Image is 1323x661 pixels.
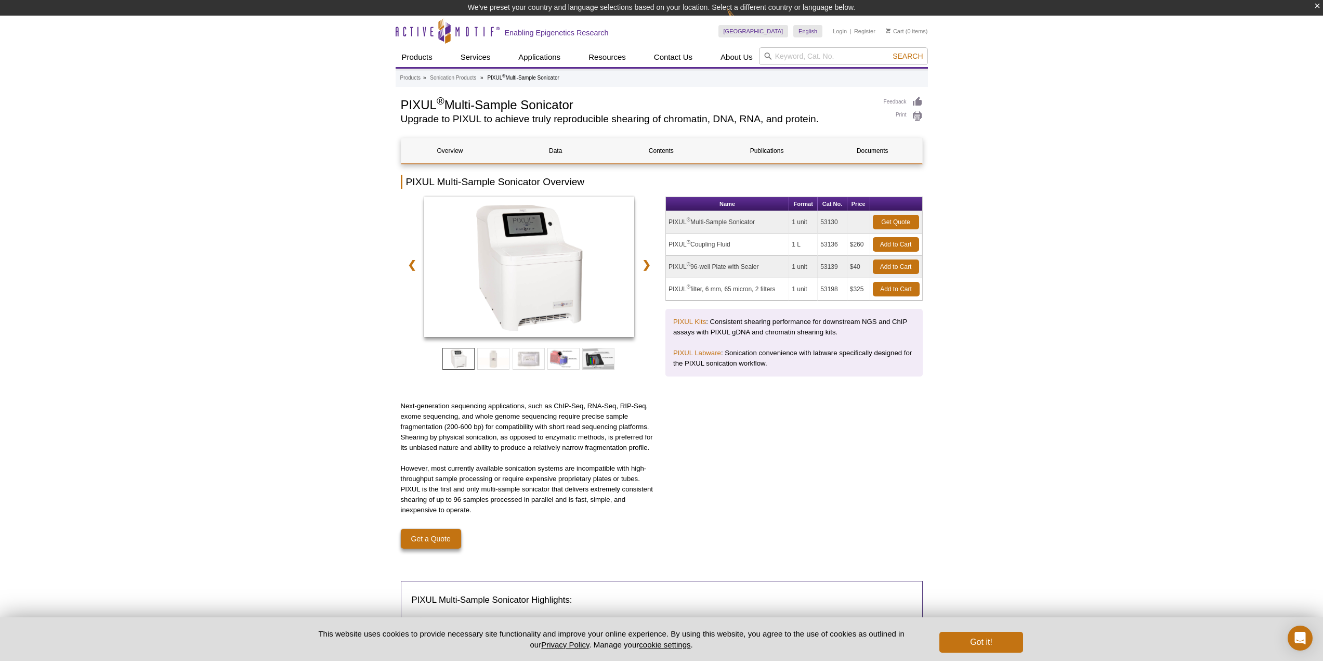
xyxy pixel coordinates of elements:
[759,47,928,65] input: Keyword, Cat. No.
[666,197,789,211] th: Name
[430,73,476,83] a: Sonication Products
[727,8,754,32] img: Change Here
[541,640,589,649] a: Privacy Policy
[847,278,870,301] td: $325
[502,73,505,79] sup: ®
[818,234,847,256] td: 53136
[847,234,870,256] td: $260
[396,47,439,67] a: Products
[884,110,923,122] a: Print
[673,348,915,369] p: : Sonication convenience with labware specifically designed for the PIXUL sonication workflow.
[687,239,690,245] sup: ®
[612,138,710,163] a: Contents
[889,51,926,61] button: Search
[424,197,635,340] a: PIXUL Multi-Sample Sonicator
[687,262,690,267] sup: ®
[789,197,818,211] th: Format
[884,96,923,108] a: Feedback
[666,234,789,256] td: PIXUL Coupling Fluid
[648,47,699,67] a: Contact Us
[673,349,721,357] a: PIXUL Labware
[666,278,789,301] td: PIXUL filter, 6 mm, 65 micron, 2 filters
[818,256,847,278] td: 53139
[893,52,923,60] span: Search
[823,138,921,163] a: Documents
[635,253,658,277] a: ❯
[789,256,818,278] td: 1 unit
[300,628,923,650] p: This website uses cookies to provide necessary site functionality and improve your online experie...
[673,318,706,326] a: PIXUL Kits
[666,256,789,278] td: PIXUL 96-well Plate with Sealer
[673,317,915,338] p: : Consistent shearing performance for downstream NGS and ChIP assays with PIXUL gDNA and chromati...
[789,211,818,234] td: 1 unit
[639,640,690,649] button: cookie settings
[718,138,816,163] a: Publications
[833,28,847,35] a: Login
[886,28,904,35] a: Cart
[505,28,609,37] h2: Enabling Epigenetics Research
[687,217,690,223] sup: ®
[666,211,789,234] td: PIXUL Multi-Sample Sonicator
[400,73,421,83] a: Products
[687,284,690,290] sup: ®
[401,253,423,277] a: ❮
[886,25,928,37] li: (0 items)
[437,95,444,107] sup: ®
[714,47,759,67] a: About Us
[507,138,605,163] a: Data
[412,594,912,606] h3: PIXUL Multi-Sample Sonicator Highlights:
[423,75,426,81] li: »
[818,211,847,234] td: 53130
[847,256,870,278] td: $40
[401,96,873,112] h1: PIXUL Multi-Sample Sonicator
[886,28,890,33] img: Your Cart
[818,197,847,211] th: Cat No.
[665,401,923,546] iframe: PIXUL Multi-Sample Sonicator: Sample Preparation, Proteomics and Beyond
[480,75,483,81] li: »
[789,234,818,256] td: 1 L
[939,632,1023,653] button: Got it!
[582,47,632,67] a: Resources
[789,278,818,301] td: 1 unit
[873,260,919,274] a: Add to Cart
[487,75,559,81] li: PIXUL Multi-Sample Sonicator
[718,25,789,37] a: [GEOGRAPHIC_DATA]
[512,47,567,67] a: Applications
[401,138,499,163] a: Overview
[873,282,920,296] a: Add to Cart
[401,401,658,453] p: Next-generation sequencing applications, such as ChIP-Seq, RNA-Seq, RIP-Seq, exome sequencing, an...
[850,25,852,37] li: |
[873,215,919,229] a: Get Quote
[401,529,461,549] a: Get a Quote
[424,197,635,337] img: PIXUL Multi-Sample Sonicator
[401,114,873,124] h2: Upgrade to PIXUL to achieve truly reproducible shearing of chromatin, DNA, RNA, and protein.
[854,28,875,35] a: Register
[793,25,822,37] a: English
[454,47,497,67] a: Services
[847,197,870,211] th: Price
[401,175,923,189] h2: PIXUL Multi-Sample Sonicator Overview
[818,278,847,301] td: 53198
[401,463,658,515] p: However, most currently available sonication systems are incompatible with high-throughput sample...
[1288,626,1313,651] div: Open Intercom Messenger
[873,237,919,252] a: Add to Cart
